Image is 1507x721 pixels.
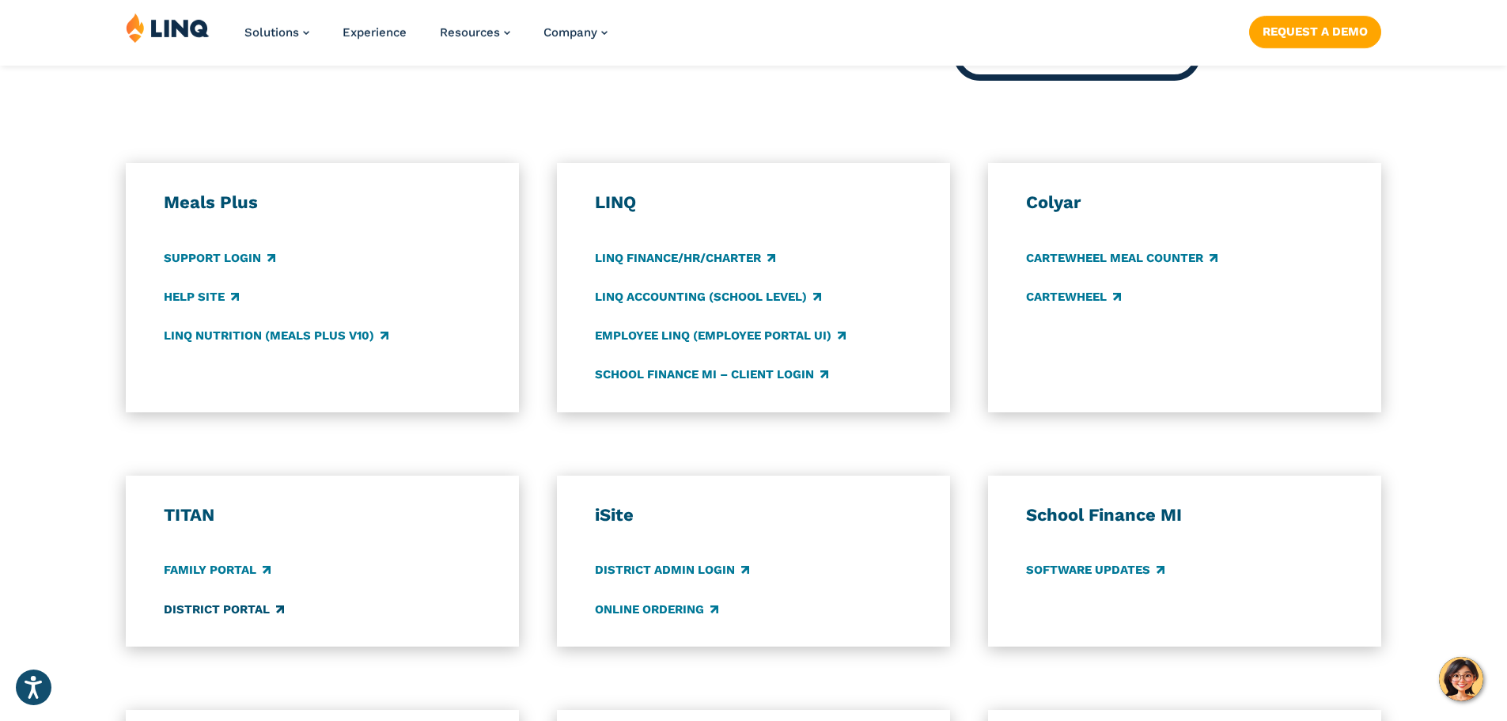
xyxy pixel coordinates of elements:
[164,562,271,579] a: Family Portal
[595,327,846,344] a: Employee LINQ (Employee Portal UI)
[1026,192,1344,214] h3: Colyar
[343,25,407,40] a: Experience
[595,288,821,305] a: LINQ Accounting (school level)
[244,25,299,40] span: Solutions
[595,562,749,579] a: District Admin Login
[126,13,210,43] img: LINQ | K‑12 Software
[164,327,388,344] a: LINQ Nutrition (Meals Plus v10)
[164,504,482,526] h3: TITAN
[440,25,510,40] a: Resources
[595,192,913,214] h3: LINQ
[1249,13,1381,47] nav: Button Navigation
[164,288,239,305] a: Help Site
[543,25,597,40] span: Company
[164,192,482,214] h3: Meals Plus
[440,25,500,40] span: Resources
[1026,562,1164,579] a: Software Updates
[595,601,718,618] a: Online Ordering
[595,366,828,383] a: School Finance MI – Client Login
[1026,288,1121,305] a: CARTEWHEEL
[244,13,608,65] nav: Primary Navigation
[1026,504,1344,526] h3: School Finance MI
[595,249,775,267] a: LINQ Finance/HR/Charter
[543,25,608,40] a: Company
[595,504,913,526] h3: iSite
[244,25,309,40] a: Solutions
[1249,16,1381,47] a: Request a Demo
[1439,657,1483,701] button: Hello, have a question? Let’s chat.
[164,601,284,618] a: District Portal
[1026,249,1217,267] a: CARTEWHEEL Meal Counter
[164,249,275,267] a: Support Login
